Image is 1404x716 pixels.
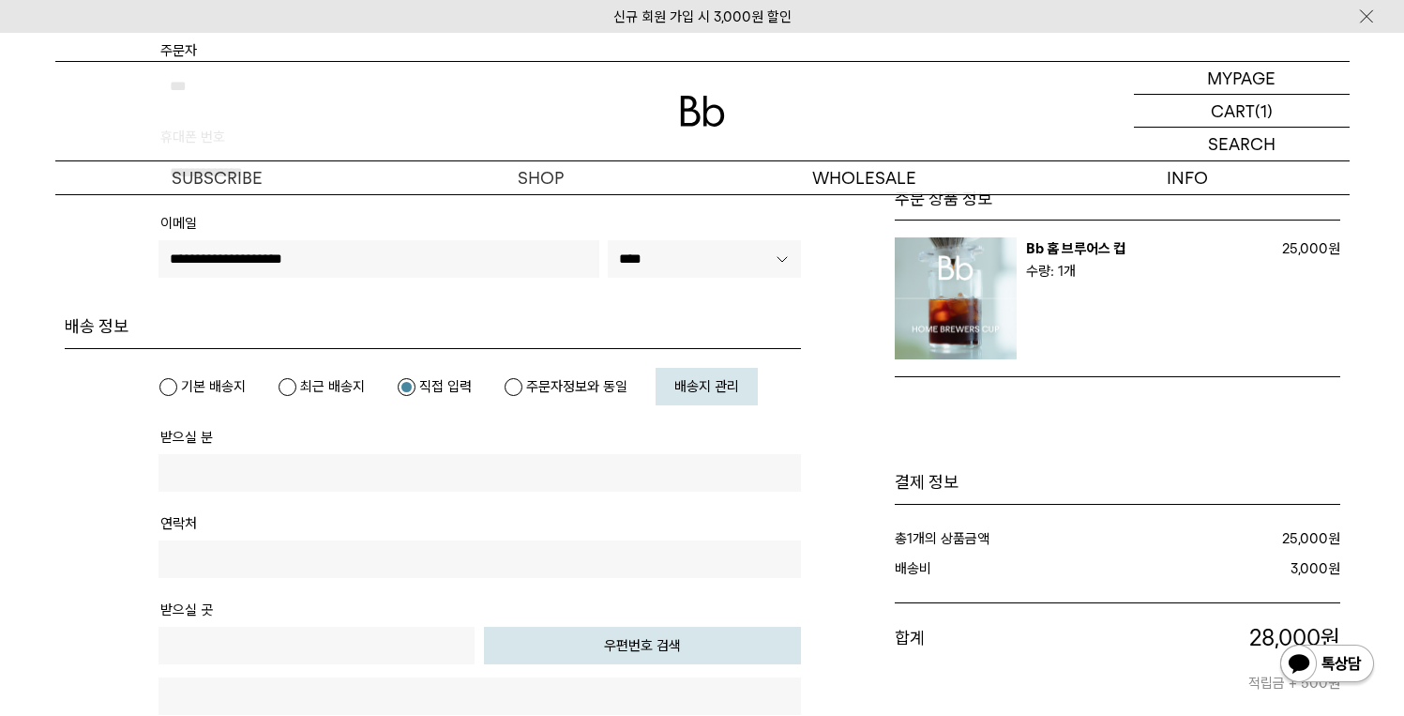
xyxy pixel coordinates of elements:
dd: 원 [1136,527,1340,550]
h3: 주문 상품 정보 [895,188,1340,210]
a: 배송지 관리 [656,368,758,405]
a: SUBSCRIBE [55,161,379,194]
dt: 합계 [895,622,1087,695]
span: 연락처 [160,515,197,532]
label: 주문자정보와 동일 [504,377,627,396]
a: CART (1) [1134,95,1350,128]
button: 우편번호 검색 [484,627,801,664]
p: (1) [1255,95,1273,127]
h1: 결제 정보 [895,471,1340,494]
p: CART [1211,95,1255,127]
p: 수량: 1개 [1026,260,1265,282]
span: 받으실 곳 [160,602,213,618]
label: 최근 배송지 [278,377,365,396]
dd: 원 [1110,557,1340,580]
img: 카카오톡 채널 1:1 채팅 버튼 [1278,643,1376,688]
strong: 1 [907,530,913,547]
span: 28,000 [1249,624,1321,651]
img: 로고 [680,96,725,127]
p: INFO [1026,161,1350,194]
a: Bb 홈 브루어스 컵 [1026,240,1125,257]
strong: 25,000 [1282,530,1328,547]
p: 원 [1086,622,1340,654]
span: 배송지 관리 [674,378,739,395]
strong: 3,000 [1291,560,1328,577]
a: SHOP [379,161,702,194]
p: WHOLESALE [702,161,1026,194]
dt: 배송비 [895,557,1111,580]
dt: 총 개의 상품금액 [895,527,1136,550]
h4: 배송 정보 [65,315,801,338]
label: 기본 배송지 [159,377,246,396]
p: 25,000원 [1265,237,1340,260]
a: MYPAGE [1134,62,1350,95]
a: 신규 회원 가입 시 3,000원 할인 [613,8,792,25]
p: MYPAGE [1207,62,1276,94]
label: 직접 입력 [397,377,472,396]
p: SEARCH [1208,128,1276,160]
span: 받으실 분 [160,429,213,446]
p: 적립금 + 500원 [1086,653,1340,694]
img: Bb 홈 브루어스 컵 [895,237,1017,359]
span: 이메일 [160,215,197,232]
